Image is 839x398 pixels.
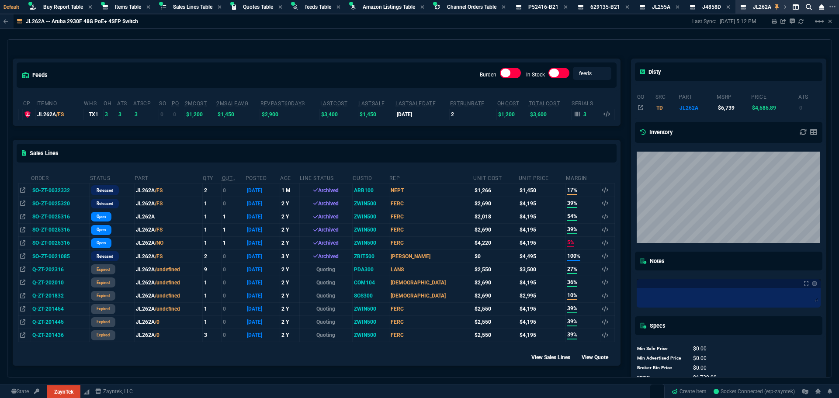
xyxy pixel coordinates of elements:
div: Archived [301,239,351,247]
td: FERC [389,302,473,315]
p: Quoting [301,318,351,326]
td: 0 [222,289,245,302]
td: SO-ZT-0025316 [31,223,89,236]
td: Q-ZT-202010 [31,276,89,289]
td: $2,995 [518,289,566,302]
p: expired [97,266,110,273]
td: 1 M [280,184,299,197]
td: ZBIT500 [352,249,389,263]
td: 0 [222,329,245,342]
nx-icon: Open In Opposite Panel [20,240,25,246]
td: 2 [450,109,497,120]
td: 0 [222,302,245,315]
span: J4858D [702,4,721,10]
td: Q-ZT-201832 [31,289,89,302]
p: Open [97,239,106,246]
nx-icon: Close Tab [502,4,506,11]
td: Q-ZT-201454 [31,302,89,315]
div: In-Stock [548,68,569,82]
nx-icon: Close Tab [218,4,222,11]
th: WHS [83,97,103,109]
td: JL262A [134,249,202,263]
div: $2,690 [475,279,517,287]
span: Sales Lines Table [173,4,212,10]
td: $1,200 [184,109,216,120]
mat-icon: Example home icon [814,16,825,27]
td: 2 [202,184,222,197]
span: /undefined [155,280,180,286]
nx-icon: Open In Opposite Panel [20,201,25,207]
nx-icon: Close Tab [278,4,282,11]
td: 0 [222,263,245,276]
td: $4,195 [518,210,566,223]
td: ARB100 [352,184,389,197]
h5: Specs [640,322,666,330]
td: [DATE] [245,210,280,223]
td: $1,450 [518,184,566,197]
td: SOS300 [352,289,389,302]
nx-icon: Open In Opposite Panel [20,266,25,273]
span: P52416-B21 [528,4,558,10]
p: Open [97,226,106,233]
td: 2 Y [280,302,299,315]
td: $1,200 [497,109,528,120]
span: /FS [155,253,163,260]
td: $4,195 [518,197,566,210]
span: Quotes Table [243,4,273,10]
nx-icon: Open In Opposite Panel [20,253,25,260]
div: Archived [301,226,351,234]
td: ZWIN500 [352,329,389,342]
p: Open [97,213,106,220]
td: JL262A [134,276,202,289]
td: [DATE] [245,276,280,289]
span: 17% [567,186,577,195]
div: $1,266 [475,187,517,194]
th: Order [31,171,89,184]
td: Q-ZT-201436 [31,329,89,342]
div: View Quote [582,353,616,361]
td: ZWIN500 [352,236,389,249]
td: 2 Y [280,223,299,236]
span: feeds Table [305,4,331,10]
span: /NO [155,240,163,246]
a: msbcCompanyName [93,388,135,395]
td: 3 [202,329,222,342]
p: 3 [583,111,587,118]
nx-icon: Close Tab [88,4,92,11]
td: JL262A [134,289,202,302]
abbr: Total units in inventory. [104,100,111,107]
label: Burden [480,72,496,78]
td: [DEMOGRAPHIC_DATA] [389,289,473,302]
td: [DATE] [245,302,280,315]
abbr: Avg cost of all PO invoices for 2 months [185,100,207,107]
th: cp [23,97,36,109]
td: 3 [117,109,133,120]
td: 2 Y [280,329,299,342]
abbr: Total revenue past 60 days [260,100,305,107]
span: Socket Connected (erp-zayntek) [714,388,795,395]
td: 2 Y [280,236,299,249]
div: Archived [301,213,351,221]
td: [DATE] [245,197,280,210]
h5: feeds [22,71,48,79]
td: 3 [103,109,117,120]
td: [DATE] [245,249,280,263]
abbr: Total units on open Purchase Orders [172,100,179,107]
td: $4,195 [518,302,566,315]
nx-icon: Open In Opposite Panel [20,306,25,312]
td: JL262A [134,263,202,276]
p: Quoting [301,279,351,287]
th: Part [134,171,202,184]
td: JL262A [134,184,202,197]
td: [DATE] [245,329,280,342]
td: Q-ZT-202316 [31,263,89,276]
td: ZWIN500 [352,315,389,329]
p: expired [97,305,110,312]
td: $1,450 [216,109,260,120]
span: /FS [155,187,163,194]
td: $3,500 [518,263,566,276]
td: $3,400 [320,109,358,120]
td: $4,585.89 [751,102,798,113]
th: Line Status [299,171,352,184]
td: [DATE] [395,109,450,120]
